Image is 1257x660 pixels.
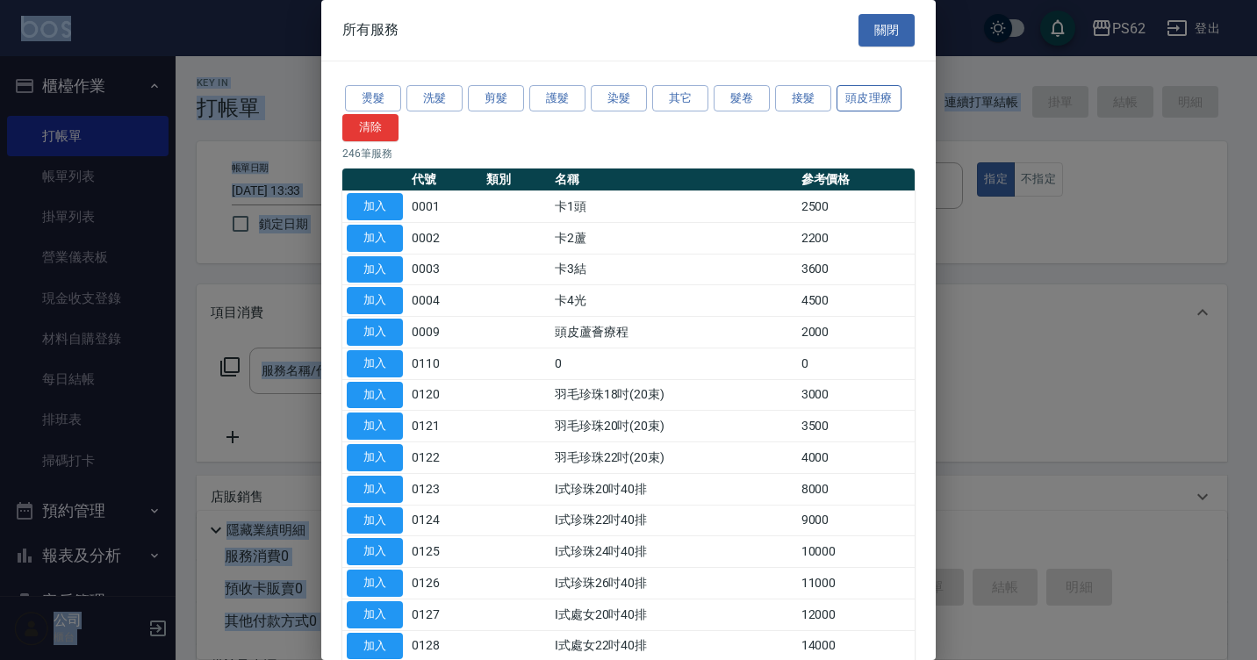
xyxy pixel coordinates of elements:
[347,412,403,440] button: 加入
[550,222,797,254] td: 卡2蘆
[407,473,482,505] td: 0123
[342,21,399,39] span: 所有服務
[797,348,915,379] td: 0
[407,348,482,379] td: 0110
[347,601,403,628] button: 加入
[550,411,797,442] td: 羽毛珍珠20吋(20束)
[407,599,482,630] td: 0127
[797,222,915,254] td: 2200
[347,256,403,283] button: 加入
[550,348,797,379] td: 0
[407,317,482,348] td: 0009
[550,473,797,505] td: I式珍珠20吋40排
[550,379,797,411] td: 羽毛珍珠18吋(20束)
[347,287,403,314] button: 加入
[797,411,915,442] td: 3500
[550,285,797,317] td: 卡4光
[407,411,482,442] td: 0121
[797,191,915,223] td: 2500
[407,505,482,536] td: 0124
[468,85,524,112] button: 剪髮
[550,169,797,191] th: 名稱
[347,507,403,534] button: 加入
[550,254,797,285] td: 卡3結
[797,379,915,411] td: 3000
[797,599,915,630] td: 12000
[347,476,403,503] button: 加入
[347,570,403,597] button: 加入
[797,505,915,536] td: 9000
[342,114,399,141] button: 清除
[347,350,403,377] button: 加入
[347,444,403,471] button: 加入
[550,442,797,474] td: 羽毛珍珠22吋(20束)
[797,473,915,505] td: 8000
[529,85,585,112] button: 護髮
[797,254,915,285] td: 3600
[407,169,482,191] th: 代號
[407,285,482,317] td: 0004
[347,382,403,409] button: 加入
[550,599,797,630] td: I式處女20吋40排
[406,85,463,112] button: 洗髮
[858,14,915,47] button: 關閉
[797,536,915,568] td: 10000
[550,505,797,536] td: I式珍珠22吋40排
[407,191,482,223] td: 0001
[347,633,403,660] button: 加入
[407,222,482,254] td: 0002
[775,85,831,112] button: 接髮
[550,568,797,599] td: I式珍珠26吋40排
[347,193,403,220] button: 加入
[407,568,482,599] td: 0126
[347,319,403,346] button: 加入
[407,442,482,474] td: 0122
[652,85,708,112] button: 其它
[837,85,901,112] button: 頭皮理療
[345,85,401,112] button: 燙髮
[407,254,482,285] td: 0003
[797,169,915,191] th: 參考價格
[407,379,482,411] td: 0120
[342,146,915,161] p: 246 筆服務
[482,169,549,191] th: 類別
[550,191,797,223] td: 卡1頭
[347,538,403,565] button: 加入
[550,536,797,568] td: I式珍珠24吋40排
[797,568,915,599] td: 11000
[797,317,915,348] td: 2000
[797,285,915,317] td: 4500
[714,85,770,112] button: 髮卷
[797,442,915,474] td: 4000
[347,225,403,252] button: 加入
[550,317,797,348] td: 頭皮蘆薈療程
[407,536,482,568] td: 0125
[591,85,647,112] button: 染髮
